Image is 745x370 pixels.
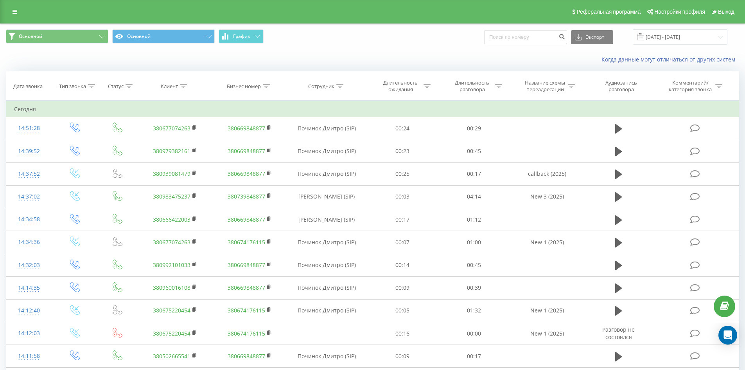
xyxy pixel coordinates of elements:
td: Починок Дмитро (SIP) [287,117,367,140]
input: Поиск по номеру [484,30,567,44]
span: График [233,34,250,39]
a: 380669848877 [228,352,265,360]
div: Комментарий/категория звонка [668,79,713,93]
td: New 1 (2025) [510,322,584,345]
td: 00:09 [367,345,438,368]
td: 00:17 [438,345,510,368]
td: Починок Дмитро (SIP) [287,276,367,299]
a: 380939081479 [153,170,190,177]
span: Настройки профиля [654,9,705,15]
div: 14:37:02 [14,189,44,204]
button: Экспорт [571,30,613,44]
div: 14:12:03 [14,326,44,341]
a: 380669848877 [228,170,265,177]
td: [PERSON_NAME] (SIP) [287,208,367,231]
td: Починок Дмитро (SIP) [287,231,367,254]
div: 14:34:36 [14,235,44,250]
div: Тип звонка [59,83,86,90]
a: 380992101033 [153,261,190,269]
a: 380675220454 [153,307,190,314]
td: 00:45 [438,140,510,162]
td: 01:12 [438,208,510,231]
a: 380677074263 [153,125,190,132]
td: callback (2025) [510,162,584,185]
td: 00:29 [438,117,510,140]
div: 14:12:40 [14,303,44,318]
a: Когда данные могут отличаться от других систем [601,56,739,63]
td: 00:39 [438,276,510,299]
a: 380669848877 [228,125,265,132]
td: 00:23 [367,140,438,162]
a: 380674176115 [228,307,265,314]
td: 00:03 [367,185,438,208]
a: 380669848877 [228,147,265,155]
td: Починок Дмитро (SIP) [287,254,367,276]
a: 380666422003 [153,216,190,223]
td: Сегодня [6,101,739,117]
a: 380669848877 [228,216,265,223]
a: 380669848877 [228,284,265,291]
td: New 3 (2025) [510,185,584,208]
div: Клиент [161,83,178,90]
div: Бизнес номер [227,83,261,90]
td: Починок Дмитро (SIP) [287,299,367,322]
a: 380960016108 [153,284,190,291]
div: Аудиозапись разговора [596,79,646,93]
td: 04:14 [438,185,510,208]
td: 00:14 [367,254,438,276]
td: 00:05 [367,299,438,322]
span: Разговор не состоялся [602,326,635,340]
div: 14:51:28 [14,121,44,136]
td: Починок Дмитро (SIP) [287,140,367,162]
td: New 1 (2025) [510,231,584,254]
a: 380674176115 [228,238,265,246]
td: New 1 (2025) [510,299,584,322]
button: Основной [6,29,108,43]
a: 380739848877 [228,193,265,200]
td: 00:07 [367,231,438,254]
a: 380675220454 [153,330,190,337]
div: 14:39:52 [14,144,44,159]
button: График [219,29,264,43]
td: Починок Дмитро (SIP) [287,162,367,185]
div: 14:14:35 [14,280,44,296]
div: Сотрудник [308,83,334,90]
td: 00:25 [367,162,438,185]
a: 380677074263 [153,238,190,246]
td: 01:32 [438,299,510,322]
span: Основной [19,33,42,40]
td: 00:00 [438,322,510,345]
td: 00:45 [438,254,510,276]
td: 01:00 [438,231,510,254]
td: 00:16 [367,322,438,345]
td: 00:17 [367,208,438,231]
div: 14:32:03 [14,258,44,273]
a: 380979382161 [153,147,190,155]
td: 00:09 [367,276,438,299]
div: Название схемы переадресации [524,79,566,93]
div: 14:34:58 [14,212,44,227]
td: 00:24 [367,117,438,140]
a: 380674176115 [228,330,265,337]
div: 14:11:58 [14,348,44,364]
a: 380983475237 [153,193,190,200]
a: 380502665541 [153,352,190,360]
td: [PERSON_NAME] (SIP) [287,185,367,208]
div: Дата звонка [13,83,43,90]
td: 00:17 [438,162,510,185]
a: 380669848877 [228,261,265,269]
td: Починок Дмитро (SIP) [287,345,367,368]
div: Статус [108,83,124,90]
div: Open Intercom Messenger [718,326,737,345]
div: Длительность разговора [451,79,493,93]
span: Реферальная программа [576,9,641,15]
span: Выход [718,9,734,15]
div: Длительность ожидания [380,79,422,93]
div: 14:37:52 [14,166,44,182]
button: Основной [112,29,215,43]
